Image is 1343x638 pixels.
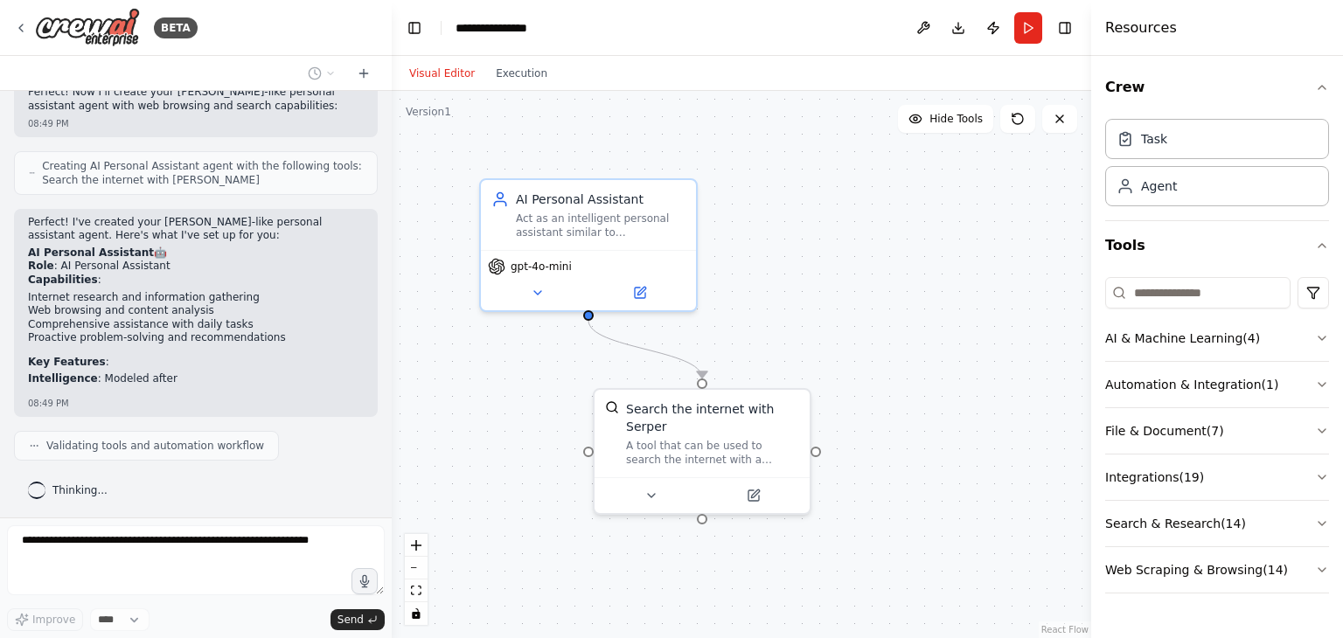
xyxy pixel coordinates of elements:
div: Task [1141,130,1167,148]
button: zoom out [405,557,428,579]
button: zoom in [405,534,428,557]
button: Switch to previous chat [301,63,343,84]
li: Comprehensive assistance with daily tasks [28,318,364,332]
h2: 🤖 [28,246,364,260]
p: Perfect! Now I'll create your [PERSON_NAME]-like personal assistant agent with web browsing and s... [28,86,364,113]
p: : [28,356,364,370]
span: Improve [32,613,75,627]
span: Creating AI Personal Assistant agent with the following tools: Search the internet with [PERSON_N... [42,159,363,187]
li: Internet research and information gathering [28,291,364,305]
div: Agent [1141,177,1177,195]
img: Logo [35,8,140,47]
button: Hide Tools [898,105,993,133]
button: Visual Editor [399,63,485,84]
strong: Capabilities [28,274,98,286]
strong: Key Features [28,356,106,368]
span: Hide Tools [929,112,983,126]
div: Version 1 [406,105,451,119]
strong: AI Personal Assistant [28,246,154,259]
button: Automation & Integration(1) [1105,362,1329,407]
button: Search & Research(14) [1105,501,1329,546]
div: Tools [1105,270,1329,607]
li: Web browsing and content analysis [28,304,364,318]
button: Integrations(19) [1105,454,1329,500]
button: Start a new chat [350,63,378,84]
button: Crew [1105,63,1329,112]
h4: Resources [1105,17,1177,38]
li: Proactive problem-solving and recommendations [28,331,364,345]
div: Crew [1105,112,1329,220]
button: Execution [485,63,558,84]
span: Validating tools and automation workflow [46,439,264,453]
div: AI Personal AssistantAct as an intelligent personal assistant similar to [PERSON_NAME], capable o... [479,178,698,312]
div: Search the internet with Serper [626,400,799,435]
button: Open in side panel [590,282,689,303]
div: 08:49 PM [28,117,364,130]
button: Hide right sidebar [1053,16,1077,40]
span: Thinking... [52,483,108,497]
strong: Role [28,260,54,272]
div: A tool that can be used to search the internet with a search_query. Supports different search typ... [626,439,799,467]
button: Tools [1105,221,1329,270]
button: toggle interactivity [405,602,428,625]
div: SerperDevToolSearch the internet with SerperA tool that can be used to search the internet with a... [593,388,811,515]
div: BETA [154,17,198,38]
button: File & Document(7) [1105,408,1329,454]
img: SerperDevTool [605,400,619,414]
button: Web Scraping & Browsing(14) [1105,547,1329,593]
button: Hide left sidebar [402,16,427,40]
strong: Intelligence [28,372,98,385]
button: Improve [7,608,83,631]
a: React Flow attribution [1041,625,1089,635]
button: Open in side panel [704,485,803,506]
div: 08:49 PM [28,397,364,410]
span: Send [337,613,364,627]
div: Act as an intelligent personal assistant similar to [PERSON_NAME], capable of helping with resear... [516,212,685,239]
li: : Modeled after [28,372,364,386]
p: : AI Personal Assistant : [28,260,364,287]
button: Click to speak your automation idea [351,568,378,594]
button: Send [331,609,385,630]
g: Edge from d5e3a025-647f-4b7a-99f5-63231bdb3432 to 15dfe2d4-a0cb-4471-9cc2-8a65b5bf5fee [580,320,711,378]
span: gpt-4o-mini [511,260,572,274]
button: fit view [405,579,428,602]
button: AI & Machine Learning(4) [1105,316,1329,361]
nav: breadcrumb [456,19,543,37]
div: AI Personal Assistant [516,191,685,208]
div: React Flow controls [405,534,428,625]
p: Perfect! I've created your [PERSON_NAME]-like personal assistant agent. Here's what I've set up f... [28,216,364,243]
